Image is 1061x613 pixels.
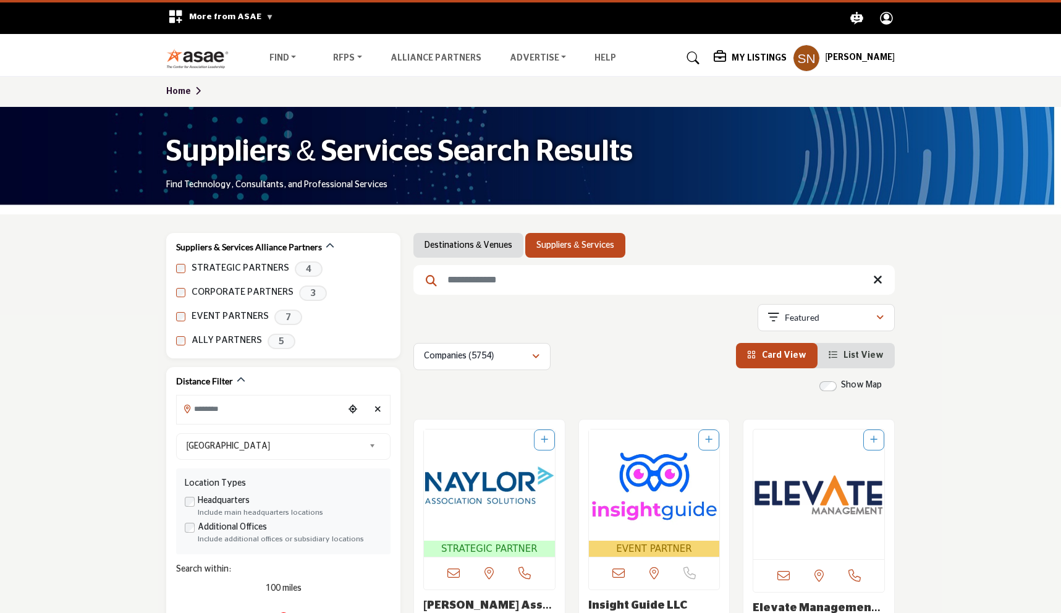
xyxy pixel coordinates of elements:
[588,600,687,611] a: Insight Guide LLC
[589,429,720,557] a: Open Listing in new tab
[423,599,556,613] h3: Naylor Association Solutions
[176,241,322,253] h2: Suppliers & Services Alliance Partners
[424,429,555,541] img: Naylor Association Solutions
[185,477,382,490] div: Location Types
[736,343,818,368] li: Card View
[176,288,185,297] input: CORPORATE PARTNERS checkbox
[261,49,305,67] a: Find
[176,312,185,321] input: EVENT PARTNERS checkbox
[675,48,708,68] a: Search
[187,439,365,454] span: [GEOGRAPHIC_DATA]
[391,54,481,62] a: Alliance Partners
[785,311,819,324] p: Featured
[843,351,884,360] span: List View
[176,264,185,273] input: STRATEGIC PARTNERS checkbox
[166,48,235,69] img: Site Logo
[825,52,895,64] h5: [PERSON_NAME]
[189,12,274,21] span: More from ASAE
[166,87,205,96] a: Home
[591,542,717,556] span: EVENT PARTNER
[176,563,391,576] div: Search within:
[299,285,327,301] span: 3
[594,54,616,62] a: Help
[192,261,289,276] label: STRATEGIC PARTNERS
[758,304,895,331] button: Featured
[166,133,633,171] h1: Suppliers & Services Search Results
[424,350,494,363] p: Companies (5754)
[541,436,548,444] a: Add To List
[324,49,371,67] a: RFPs
[732,53,787,64] h5: My Listings
[177,397,344,421] input: Search Location
[274,310,302,325] span: 7
[176,336,185,345] input: ALLY PARTNERS checkbox
[829,351,884,360] a: View List
[841,379,882,392] label: Show Map
[198,521,267,534] label: Additional Offices
[198,494,250,507] label: Headquarters
[753,429,884,559] a: Open Listing in new tab
[192,334,262,348] label: ALLY PARTNERS
[166,179,387,192] p: Find Technology, Consultants, and Professional Services
[266,584,302,593] span: 100 miles
[588,599,721,613] h3: Insight Guide LLC
[870,436,877,444] a: Add To List
[413,265,895,295] input: Search Keyword
[424,429,555,557] a: Open Listing in new tab
[536,239,614,252] a: Suppliers & Services
[714,51,787,66] div: My Listings
[705,436,712,444] a: Add To List
[818,343,895,368] li: List View
[747,351,806,360] a: View Card
[160,2,282,34] div: More from ASAE
[192,285,294,300] label: CORPORATE PARTNERS
[198,534,382,545] div: Include additional offices or subsidiary locations
[426,542,552,556] span: STRATEGIC PARTNER
[762,351,806,360] span: Card View
[192,310,269,324] label: EVENT PARTNERS
[198,507,382,518] div: Include main headquarters locations
[176,375,233,387] h2: Distance Filter
[295,261,323,277] span: 4
[753,429,884,559] img: Elevate Management Company
[413,343,551,370] button: Companies (5754)
[793,44,820,72] button: Show hide supplier dropdown
[344,397,362,423] div: Choose your current location
[425,239,512,252] a: Destinations & Venues
[589,429,720,541] img: Insight Guide LLC
[501,49,575,67] a: Advertise
[268,334,295,349] span: 5
[368,397,387,423] div: Clear search location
